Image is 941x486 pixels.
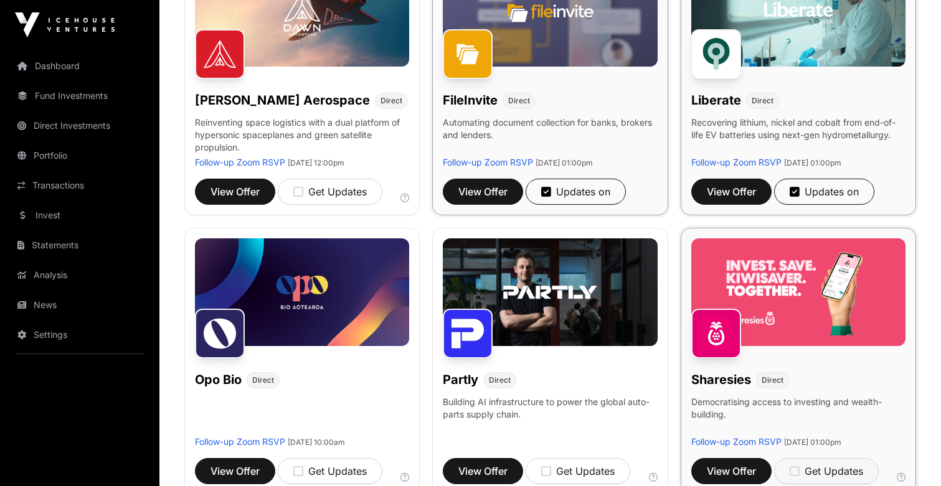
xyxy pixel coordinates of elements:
[443,179,523,205] button: View Offer
[10,82,149,110] a: Fund Investments
[15,12,115,37] img: Icehouse Ventures Logo
[278,458,382,484] button: Get Updates
[691,179,772,205] button: View Offer
[195,238,409,345] img: Opo-Bio-Banner.jpg
[526,458,630,484] button: Get Updates
[10,231,149,259] a: Statements
[790,184,859,199] div: Updates on
[458,464,508,479] span: View Offer
[752,96,773,106] span: Direct
[707,184,756,199] span: View Offer
[10,172,149,199] a: Transactions
[293,464,367,479] div: Get Updates
[691,91,741,109] h1: Liberate
[210,184,260,199] span: View Offer
[443,458,523,484] button: View Offer
[691,371,751,388] h1: Sharesies
[707,464,756,479] span: View Offer
[691,116,906,156] p: Recovering lithium, nickel and cobalt from end-of-life EV batteries using next-gen hydrometallurgy.
[536,158,593,167] span: [DATE] 01:00pm
[691,309,741,358] img: Sharesies
[10,261,149,289] a: Analysis
[790,464,863,479] div: Get Updates
[774,458,879,484] button: Get Updates
[293,184,367,199] div: Get Updates
[762,375,783,385] span: Direct
[195,371,242,388] h1: Opo Bio
[691,29,741,79] img: Liberate
[879,426,941,486] iframe: Chat Widget
[10,142,149,169] a: Portfolio
[10,112,149,139] a: Direct Investments
[443,309,493,358] img: Partly
[195,157,285,167] a: Follow-up Zoom RSVP
[691,238,906,345] img: Sharesies-Banner.jpg
[443,157,533,167] a: Follow-up Zoom RSVP
[541,464,615,479] div: Get Updates
[458,184,508,199] span: View Offer
[691,458,772,484] button: View Offer
[691,157,782,167] a: Follow-up Zoom RSVP
[784,158,841,167] span: [DATE] 01:00pm
[195,29,245,79] img: Dawn Aerospace
[288,158,344,167] span: [DATE] 12:00pm
[443,116,657,156] p: Automating document collection for banks, brokers and lenders.
[10,291,149,319] a: News
[210,464,260,479] span: View Offer
[489,375,511,385] span: Direct
[541,184,610,199] div: Updates on
[526,179,626,205] button: Updates on
[443,91,498,109] h1: FileInvite
[784,437,841,447] span: [DATE] 01:00pm
[443,371,478,388] h1: Partly
[381,96,402,106] span: Direct
[195,309,245,358] img: Opo Bio
[443,396,657,436] p: Building AI infrastructure to power the global auto-parts supply chain.
[288,437,345,447] span: [DATE] 10:00am
[443,238,657,345] img: Partly-Banner.jpg
[774,179,874,205] button: Updates on
[443,29,493,79] img: FileInvite
[195,179,275,205] button: View Offer
[252,375,274,385] span: Direct
[10,321,149,348] a: Settings
[10,202,149,229] a: Invest
[278,179,382,205] button: Get Updates
[508,96,530,106] span: Direct
[195,91,370,109] h1: [PERSON_NAME] Aerospace
[195,436,285,447] a: Follow-up Zoom RSVP
[195,116,409,156] p: Reinventing space logistics with a dual platform of hypersonic spaceplanes and green satellite pr...
[691,396,906,436] p: Democratising access to investing and wealth-building.
[10,52,149,80] a: Dashboard
[691,436,782,447] a: Follow-up Zoom RSVP
[195,458,275,484] button: View Offer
